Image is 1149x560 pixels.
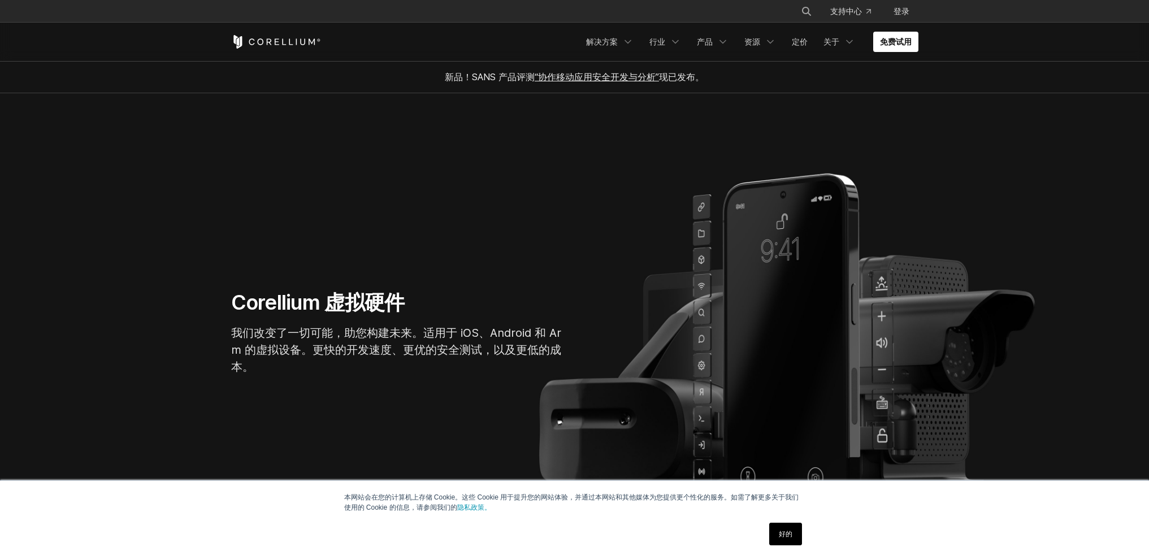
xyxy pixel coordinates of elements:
font: 我们改变了一切可能，助您构建未来。适用于 iOS、Android 和 Arm 的虚拟设备。更快的开发速度、更优的安全测试，以及更低的成本。 [231,326,561,374]
button: 搜索 [796,1,817,21]
a: 好的 [769,523,802,545]
font: 本网站会在您的计算机上存储 Cookie。这些 Cookie 用于提升您的网站体验，并通过本网站和其他媒体为您提供更个性化的服务。如需了解更多关于我们使用的 Cookie 的信息，请参阅我们的 [344,493,799,511]
font: 好的 [779,530,792,538]
font: 关于 [823,37,839,46]
div: 导航菜单 [579,32,918,52]
a: “协作移动应用安全开发与分析” [535,71,659,83]
font: 行业 [649,37,665,46]
font: 登录 [894,6,909,16]
font: 支持中心 [830,6,862,16]
font: Corellium 虚拟硬件 [231,290,405,315]
font: 定价 [792,37,808,46]
a: 科雷利姆之家 [231,35,321,49]
font: 产品 [697,37,713,46]
font: 现已发布。 [659,71,704,83]
font: 免费试用 [880,37,912,46]
font: 解决方案 [586,37,618,46]
div: 导航菜单 [787,1,918,21]
font: 新品！SANS 产品评测 [445,71,535,83]
a: 隐私政策。 [457,503,491,511]
font: 资源 [744,37,760,46]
